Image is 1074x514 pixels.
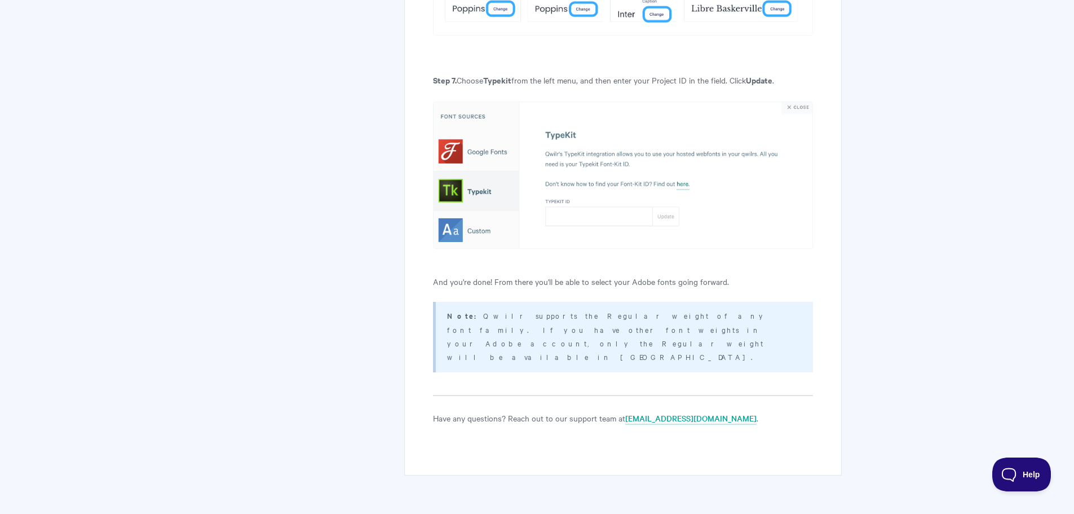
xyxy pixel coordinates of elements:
[447,310,483,321] strong: Note:
[433,411,812,425] p: Have any questions? Reach out to our support team at .
[433,102,812,249] img: Qwilr font options menu with "TypeKit" selected
[992,458,1051,491] iframe: Toggle Customer Support
[746,74,772,86] strong: Update
[625,412,757,425] a: [EMAIL_ADDRESS][DOMAIN_NAME]
[447,309,798,363] p: Qwilr supports the Regular weight of any font family. If you have other font weights in your Adob...
[433,73,812,87] p: Choose from the left menu, and then enter your Project ID in the field. Click .
[433,74,457,86] strong: Step 7.
[433,275,812,288] p: And you're done! From there you'll be able to select your Adobe fonts going forward.
[483,74,511,86] strong: Typekit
